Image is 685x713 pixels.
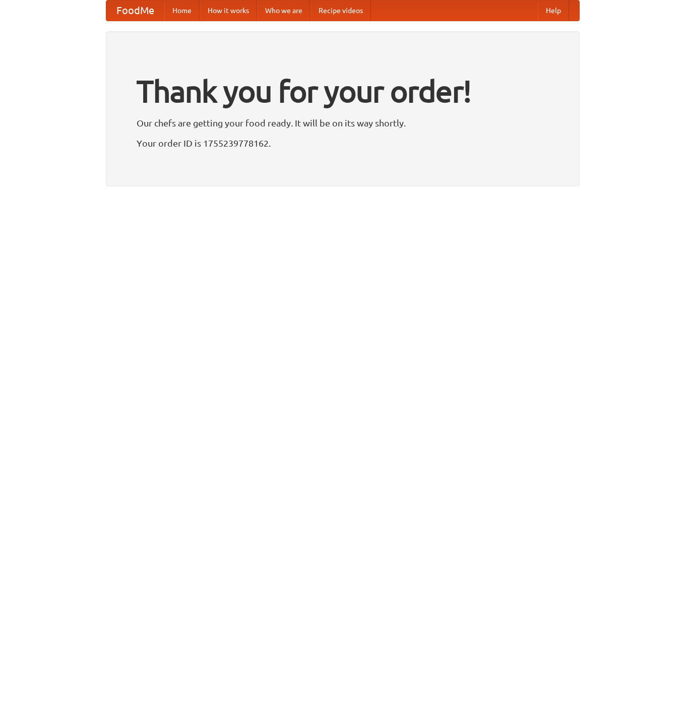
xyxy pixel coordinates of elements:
a: Home [164,1,200,21]
p: Our chefs are getting your food ready. It will be on its way shortly. [137,115,549,131]
a: FoodMe [106,1,164,21]
a: Recipe videos [310,1,371,21]
a: Who we are [257,1,310,21]
h1: Thank you for your order! [137,67,549,115]
a: Help [538,1,569,21]
p: Your order ID is 1755239778162. [137,136,549,151]
a: How it works [200,1,257,21]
